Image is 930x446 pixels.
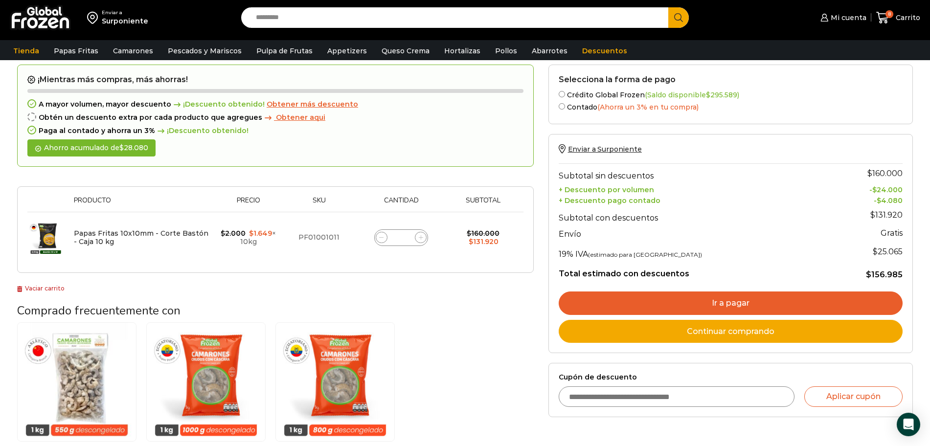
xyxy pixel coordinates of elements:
[559,225,825,242] th: Envío
[49,42,103,60] a: Papas Fritas
[527,42,572,60] a: Abarrotes
[8,42,44,60] a: Tienda
[818,8,866,27] a: Mi cuenta
[825,183,903,194] td: -
[588,251,702,258] small: (estimado para [GEOGRAPHIC_DATA])
[394,231,408,245] input: Product quantity
[262,113,325,122] a: Obtener aqui
[897,413,920,436] div: Open Intercom Messenger
[249,229,253,238] span: $
[559,163,825,183] th: Subtotal sin descuentos
[221,229,225,238] span: $
[881,228,903,238] strong: Gratis
[559,145,642,154] a: Enviar a Surponiente
[27,113,523,122] div: Obtén un descuento extra por cada producto que agregues
[559,91,565,97] input: Crédito Global Frozen(Saldo disponible$295.589)
[873,247,903,256] span: 25.065
[102,9,148,16] div: Enviar a
[872,185,903,194] bdi: 24.000
[568,145,642,154] span: Enviar a Surponiente
[469,237,473,246] span: $
[559,261,825,280] th: Total estimado con descuentos
[214,197,283,212] th: Precio
[322,42,372,60] a: Appetizers
[877,196,903,205] bdi: 4.080
[559,75,903,84] h2: Selecciona la forma de pago
[870,210,875,220] span: $
[448,197,518,212] th: Subtotal
[439,42,485,60] a: Hortalizas
[27,100,523,109] div: A mayor volumen, mayor descuento
[27,127,523,135] div: Paga al contado y ahorra un 3%
[559,373,903,381] label: Cupón de descuento
[559,89,903,99] label: Crédito Global Frozen
[69,197,214,212] th: Producto
[102,16,148,26] div: Surponiente
[119,143,148,152] bdi: 28.080
[825,194,903,205] td: -
[469,237,499,246] bdi: 131.920
[866,270,871,279] span: $
[355,197,448,212] th: Cantidad
[828,13,866,22] span: Mi cuenta
[283,212,355,263] td: PF01001011
[559,194,825,205] th: + Descuento pago contado
[866,270,903,279] bdi: 156.985
[706,90,710,99] span: $
[467,229,499,238] bdi: 160.000
[885,10,893,18] span: 8
[467,229,471,238] span: $
[377,42,434,60] a: Queso Crema
[559,101,903,111] label: Contado
[559,291,903,315] a: Ir a pagar
[214,212,283,263] td: × 10kg
[668,7,689,28] button: Search button
[876,6,920,29] a: 8 Carrito
[559,103,565,110] input: Contado(Ahorra un 3% en tu compra)
[17,285,65,292] a: Vaciar carrito
[27,139,156,156] div: Ahorro acumulado de
[870,210,903,220] bdi: 131.920
[267,100,358,109] a: Obtener más descuento
[872,185,877,194] span: $
[171,100,265,109] span: ¡Descuento obtenido!
[17,303,181,318] span: Comprado frecuentemente con
[27,75,523,85] h2: ¡Mientras más compras, más ahorras!
[804,386,903,407] button: Aplicar cupón
[873,247,878,256] span: $
[893,13,920,22] span: Carrito
[867,169,903,178] bdi: 160.000
[877,196,881,205] span: $
[276,113,325,122] span: Obtener aqui
[119,143,124,152] span: $
[283,197,355,212] th: Sku
[559,205,825,225] th: Subtotal con descuentos
[559,183,825,194] th: + Descuento por volumen
[87,9,102,26] img: address-field-icon.svg
[559,320,903,343] a: Continuar comprando
[706,90,737,99] bdi: 295.589
[251,42,318,60] a: Pulpa de Frutas
[490,42,522,60] a: Pollos
[108,42,158,60] a: Camarones
[249,229,272,238] bdi: 1.649
[163,42,247,60] a: Pescados y Mariscos
[867,169,872,178] span: $
[577,42,632,60] a: Descuentos
[645,90,739,99] span: (Saldo disponible )
[74,229,208,246] a: Papas Fritas 10x10mm - Corte Bastón - Caja 10 kg
[559,242,825,261] th: 19% IVA
[221,229,246,238] bdi: 2.000
[155,127,249,135] span: ¡Descuento obtenido!
[597,103,699,111] span: (Ahorra un 3% en tu compra)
